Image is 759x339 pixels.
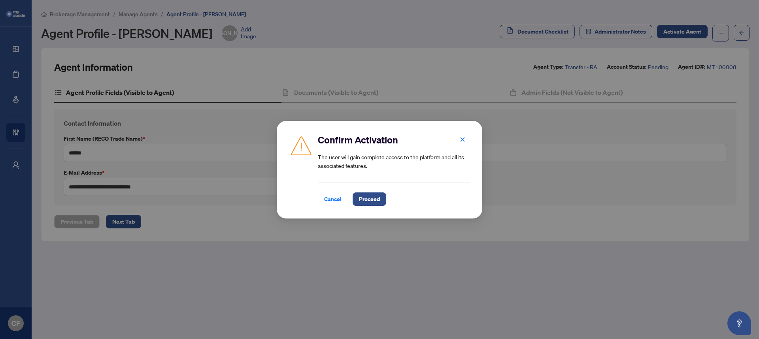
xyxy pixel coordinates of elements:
[318,153,470,170] article: The user will gain complete access to the platform and all its associated features.
[318,134,470,146] h2: Confirm Activation
[289,134,313,157] img: Caution Icon
[727,311,751,335] button: Open asap
[359,193,380,205] span: Proceed
[318,192,348,206] button: Cancel
[324,193,342,205] span: Cancel
[353,192,386,206] button: Proceed
[460,136,465,142] span: close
